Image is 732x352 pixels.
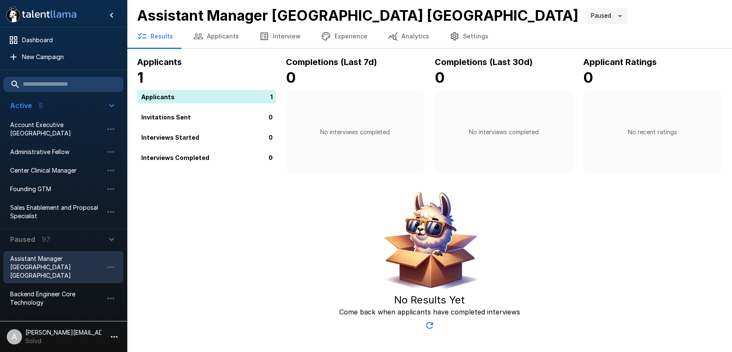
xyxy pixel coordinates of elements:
[583,57,657,67] b: Applicant Ratings
[183,24,249,48] button: Applicants
[339,307,520,317] p: Come back when applicants have completed interviews
[137,57,182,67] b: Applicants
[270,92,273,101] p: 1
[249,24,311,48] button: Interview
[394,293,465,307] h5: No Results Yet
[320,128,390,136] p: No interviews completed
[378,24,439,48] button: Analytics
[585,8,628,24] div: Paused
[137,69,143,86] b: 1
[583,69,593,86] b: 0
[269,153,273,162] p: 0
[435,69,445,86] b: 0
[269,133,273,141] p: 0
[435,57,533,67] b: Completions (Last 30d)
[286,69,296,86] b: 0
[377,188,483,293] img: Animated document
[439,24,499,48] button: Settings
[469,128,539,136] p: No interviews completed
[628,128,677,136] p: No recent ratings
[137,7,578,24] b: Assistant Manager [GEOGRAPHIC_DATA] [GEOGRAPHIC_DATA]
[421,317,438,334] button: Updated Today - 1:51 PM
[127,24,183,48] button: Results
[269,112,273,121] p: 0
[311,24,378,48] button: Experience
[286,57,377,67] b: Completions (Last 7d)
